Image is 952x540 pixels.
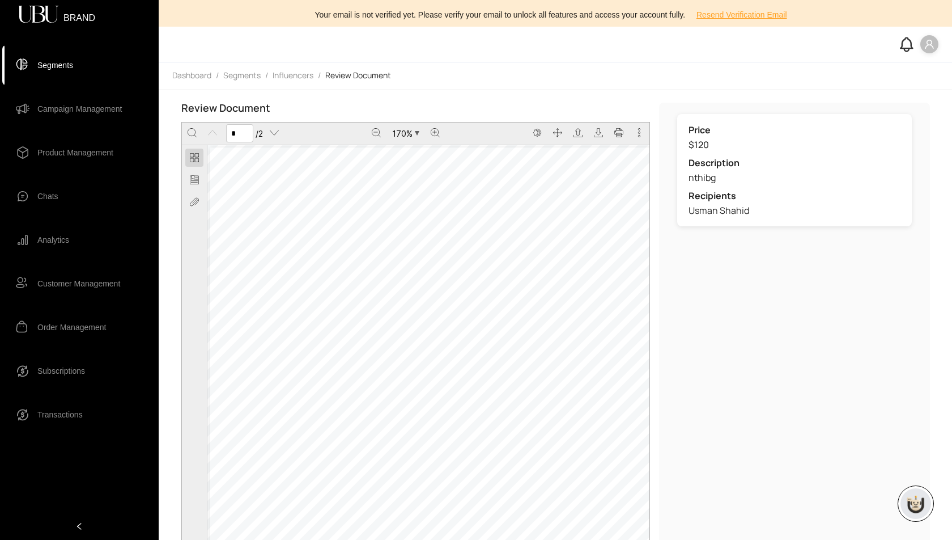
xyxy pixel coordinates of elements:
span: UBU [256,302,278,313]
span: Compensation, and Communication Details [355,208,633,222]
span: / 2 [256,129,263,138]
button: Zoom in [426,124,444,142]
button: Zoom out [367,124,385,142]
span: Review Document [325,70,391,81]
span: Product Management [37,141,113,164]
span: Brand: [256,289,290,300]
span: user [924,39,934,49]
button: Print [610,124,628,142]
span: [PERSON_NAME] [256,425,343,436]
div: Your email is not verified yet. Please verify your email to unlock all features and access your a... [165,6,945,24]
span: Segments [37,54,73,77]
span: [GEOGRAPHIC_DATA] [256,462,366,472]
span: Customer Management [37,272,120,295]
span: 54001 [256,474,285,485]
button: Search [183,124,201,142]
span: 1048573 [256,351,297,362]
button: Attachment [185,193,203,211]
span: [GEOGRAPHIC_DATA] [256,314,366,325]
button: Download [589,124,607,142]
input: Enter a page number [226,124,253,142]
span: [GEOGRAPHIC_DATA] [256,450,365,461]
a: Segments [221,70,263,82]
span: [EMAIL_ADDRESS][DOMAIN_NAME] [256,487,435,497]
button: Bookmark [185,171,203,189]
span: Resend Verification Email [696,9,787,21]
span: Analytics [37,229,69,251]
button: Thumbnail [185,149,203,167]
span: nthibg [688,173,900,182]
button: Full screen [549,124,567,142]
button: Switch to the dark theme [528,124,546,142]
span: Usman Shahid [688,206,900,215]
button: Previous page [203,124,222,142]
img: chatboticon-C4A3G2IU.png [904,492,927,515]
li: / [216,70,219,82]
li: / [318,70,321,82]
span: Subscriptions [37,360,85,382]
span: [PHONE_NUMBER] [256,376,351,386]
span: Influencer: [256,412,310,423]
span: Chats [37,185,58,208]
span: 03114502708 [256,499,321,509]
a: Influencers [270,70,316,82]
span: Description [688,158,900,167]
span: Review Document [181,103,650,113]
span: Campaign Management [37,98,122,120]
button: Zoom document [388,124,424,142]
span: [EMAIL_ADDRESS][DOMAIN_NAME] [256,364,435,374]
span: Dashboard [172,70,211,81]
span: left [75,522,83,530]
button: Open file [569,124,587,142]
span: Exhibit A: Identification of Parties, Scope of Work, Deliverables, [290,192,694,206]
span: Recipients [688,191,900,200]
button: Next page [265,124,283,142]
button: More actions [630,124,648,142]
span: BRAND [63,14,95,16]
span: Price [688,125,900,134]
button: Resend Verification Email [687,6,796,24]
span: 170 % [392,129,413,138]
span: Order Management [37,316,106,339]
span: [GEOGRAPHIC_DATA] [256,327,365,337]
span: $ 120 [688,140,900,149]
li: / [265,70,268,82]
span: and between: [256,253,319,264]
span: This Collaboration Agreement (the "Agreement") is made and entered into as of [DATE], by [256,241,681,251]
span: Transactions [37,403,83,426]
span: [GEOGRAPHIC_DATA] [256,437,365,448]
span: [US_STATE] [256,339,314,350]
